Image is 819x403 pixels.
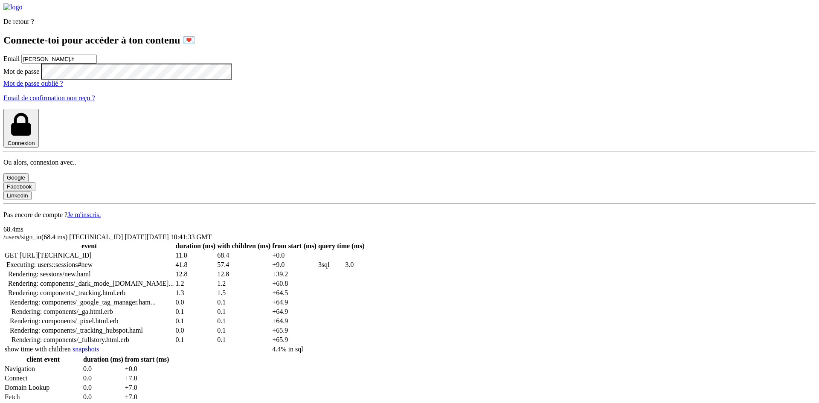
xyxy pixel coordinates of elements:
[272,336,276,343] span: +
[272,317,317,325] td: time elapsed since profiling started
[4,270,174,278] td: Rendering: sessions/new.haml
[217,336,271,344] td: duration of this step and its children
[3,174,29,181] a: Google
[175,289,216,297] td: duration of this step without any children's durations
[322,261,330,268] span: sql
[125,365,129,372] span: +
[73,345,99,353] a: snapshots
[272,326,317,335] td: time elapsed since profiling started
[272,317,276,325] span: +
[175,326,216,335] td: duration of this step without any children's durations
[69,233,212,241] span: [TECHNICAL_ID] [DATE][DATE] 10:41:33 GMT
[41,233,67,241] span: (68.4 ms)
[4,298,174,307] td: Rendering: components/_google_tag_manager.haml
[4,365,82,373] td: Navigation
[175,279,216,288] td: duration of this step without any children's durations
[125,383,170,392] td: 7.0
[4,383,82,392] td: Domain Lookup
[345,261,365,269] td: aggregate duration of all queries in this step (excludes children)
[272,298,317,307] td: time elapsed since profiling started
[125,374,170,383] td: 7.0
[272,327,276,334] span: +
[3,94,95,101] a: Email de confirmation non reçu ?
[125,365,170,373] td: 0.0
[272,289,317,297] td: time elapsed since profiling started
[3,67,39,75] label: Mot de passe
[83,365,124,373] td: 0.0
[5,345,71,353] a: toggles column with aggregate child durations
[272,251,317,260] td: time elapsed since profiling started
[272,308,276,315] span: +
[272,299,276,306] span: +
[4,307,174,316] td: Rendering: components/_ga.html.erb
[217,270,271,278] td: duration of this step and its children
[125,355,170,364] th: from start (ms)
[272,242,317,250] th: from start (ms)
[217,251,271,260] td: duration of this step and its children
[217,261,271,269] td: duration of this step and its children
[217,298,271,307] td: duration of this step and its children
[3,109,39,148] button: Connexion
[4,326,174,335] td: Rendering: components/_tracking_hubspot.haml
[272,270,317,278] td: time elapsed since profiling started
[3,3,22,11] img: logo
[83,355,124,364] th: duration (ms)
[3,191,32,200] button: Linkedin
[175,251,216,260] td: duration of this step without any children's durations
[3,34,816,46] h1: Connecte-toi pour accéder à ton contenu 💌
[281,345,303,353] span: % in sql
[217,279,271,288] td: duration of this step and its children
[125,393,170,401] td: 7.0
[4,261,174,269] td: Executing: users::sessions#new
[175,298,216,307] td: duration of this step without any children's durations
[4,279,174,288] td: Rendering: components/_dark_mode_init.html.erb
[175,307,216,316] td: duration of this step without any children's durations
[21,55,97,64] input: Email
[318,261,330,268] a: 3
[272,345,344,354] td: 3 queries spent 3.0 ms of total request time
[3,183,35,190] a: Facebook
[272,261,317,269] td: time elapsed since profiling started
[175,261,216,269] td: duration of this step without any children's durations
[4,336,174,344] td: Rendering: components/_fullstory.html.erb
[175,242,216,250] th: duration (ms)
[125,374,129,382] span: +
[67,211,101,218] a: Je m'inscris.
[272,280,276,287] span: +
[4,393,82,401] td: Fetch
[15,226,23,233] span: ms
[3,191,32,199] a: Linkedin
[3,80,63,87] a: Mot de passe oublié ?
[4,251,174,260] td: GET [URL][TECHNICAL_ID]
[272,307,317,316] td: time elapsed since profiling started
[217,326,271,335] td: duration of this step and its children
[272,289,276,296] span: +
[217,289,271,297] td: duration of this step and its children
[3,211,816,219] p: Pas encore de compte ?
[3,173,29,182] button: Google
[3,159,816,166] p: Ou alors, connexion avec..
[83,393,124,401] td: 0.0
[175,317,216,325] td: duration of this step without any children's durations
[272,261,276,268] span: +
[217,317,271,325] td: duration of this step and its children
[175,336,216,344] td: duration of this step without any children's durations
[3,55,20,62] label: Email
[125,384,129,391] span: +
[3,226,23,233] span: 68.4
[318,242,365,250] th: query time (ms)
[83,374,124,383] td: 0.0
[272,336,317,344] td: time elapsed since profiling started
[83,383,124,392] td: 0.0
[3,182,35,191] button: Facebook
[125,393,129,400] span: +
[272,279,317,288] td: time elapsed since profiling started
[272,252,276,259] span: +
[4,242,174,250] th: event
[3,233,69,241] span: /users/sign_in
[4,289,174,297] td: Rendering: components/_tracking.html.erb
[217,242,271,250] th: with children (ms)
[4,374,82,383] td: Connect
[4,317,174,325] td: Rendering: components/_pixel.html.erb
[3,18,816,26] p: De retour ?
